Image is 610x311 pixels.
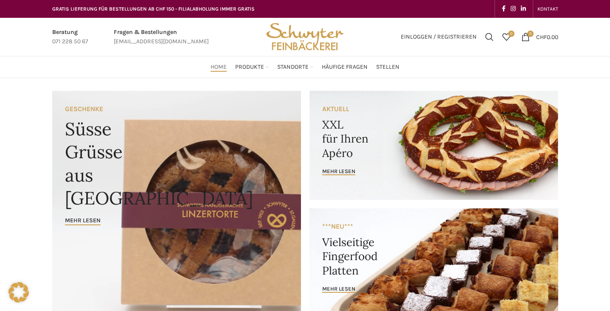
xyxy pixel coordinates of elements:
[536,33,547,40] span: CHF
[211,59,227,76] a: Home
[263,33,346,40] a: Site logo
[211,63,227,71] span: Home
[536,33,558,40] bdi: 0.00
[263,18,346,56] img: Bäckerei Schwyter
[277,63,309,71] span: Standorte
[508,31,514,37] span: 0
[527,31,534,37] span: 0
[52,6,255,12] span: GRATIS LIEFERUNG FÜR BESTELLUNGEN AB CHF 150 - FILIALABHOLUNG IMMER GRATIS
[537,6,558,12] span: KONTAKT
[401,34,477,40] span: Einloggen / Registrieren
[322,59,368,76] a: Häufige Fragen
[376,59,399,76] a: Stellen
[498,28,515,45] div: Meine Wunschliste
[499,3,508,15] a: Facebook social link
[498,28,515,45] a: 0
[52,28,88,47] a: Infobox link
[533,0,562,17] div: Secondary navigation
[517,28,562,45] a: 0 CHF0.00
[396,28,481,45] a: Einloggen / Registrieren
[518,3,528,15] a: Linkedin social link
[309,91,558,200] a: Banner link
[114,28,209,47] a: Infobox link
[376,63,399,71] span: Stellen
[322,63,368,71] span: Häufige Fragen
[481,28,498,45] a: Suchen
[235,59,269,76] a: Produkte
[48,59,562,76] div: Main navigation
[235,63,264,71] span: Produkte
[277,59,313,76] a: Standorte
[537,0,558,17] a: KONTAKT
[508,3,518,15] a: Instagram social link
